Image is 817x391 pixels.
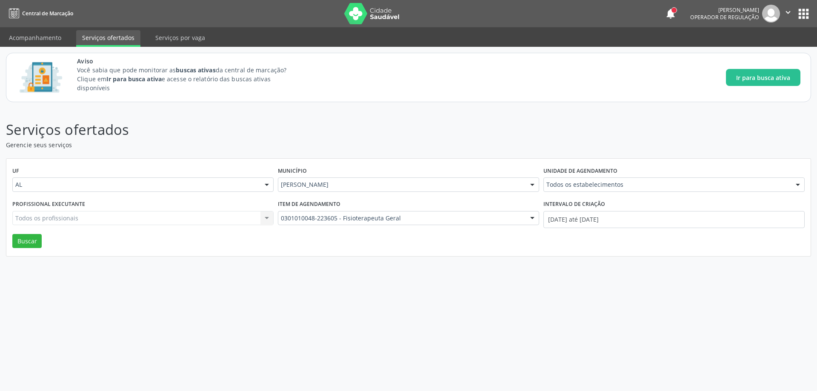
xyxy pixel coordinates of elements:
[780,5,796,23] button: 
[6,6,73,20] a: Central de Marcação
[12,198,85,211] label: Profissional executante
[665,8,677,20] button: notifications
[12,234,42,248] button: Buscar
[546,180,787,189] span: Todos os estabelecimentos
[278,198,340,211] label: Item de agendamento
[543,165,617,178] label: Unidade de agendamento
[17,58,65,97] img: Imagem de CalloutCard
[76,30,140,47] a: Serviços ofertados
[15,180,256,189] span: AL
[149,30,211,45] a: Serviços por vaga
[3,30,67,45] a: Acompanhamento
[22,10,73,17] span: Central de Marcação
[77,57,302,66] span: Aviso
[762,5,780,23] img: img
[6,140,569,149] p: Gerencie seus serviços
[796,6,811,21] button: apps
[543,211,805,228] input: Selecione um intervalo
[77,66,302,92] p: Você sabia que pode monitorar as da central de marcação? Clique em e acesse o relatório das busca...
[690,6,759,14] div: [PERSON_NAME]
[278,165,307,178] label: Município
[6,119,569,140] p: Serviços ofertados
[281,214,522,223] span: 0301010048-223605 - Fisioterapeuta Geral
[726,69,800,86] button: Ir para busca ativa
[176,66,215,74] strong: buscas ativas
[12,165,19,178] label: UF
[690,14,759,21] span: Operador de regulação
[736,73,790,82] span: Ir para busca ativa
[543,198,605,211] label: Intervalo de criação
[281,180,522,189] span: [PERSON_NAME]
[106,75,162,83] strong: Ir para busca ativa
[783,8,793,17] i: 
